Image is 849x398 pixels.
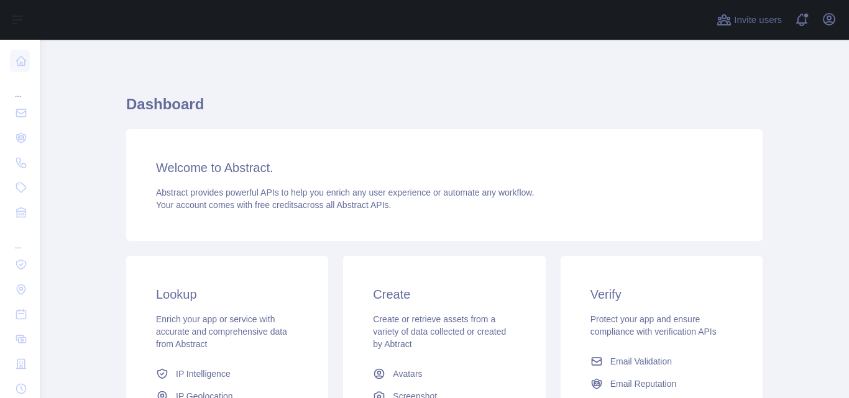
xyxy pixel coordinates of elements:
[156,159,733,176] h3: Welcome to Abstract.
[10,226,30,251] div: ...
[156,314,287,349] span: Enrich your app or service with accurate and comprehensive data from Abstract
[734,13,782,27] span: Invite users
[255,200,298,210] span: free credits
[373,286,515,303] h3: Create
[585,350,738,373] a: Email Validation
[156,200,391,210] span: Your account comes with across all Abstract APIs.
[373,314,506,349] span: Create or retrieve assets from a variety of data collected or created by Abtract
[610,378,677,390] span: Email Reputation
[393,368,422,380] span: Avatars
[156,188,535,197] span: Abstract provides powerful APIs to help you enrich any user experience or automate any workflow.
[368,363,520,385] a: Avatars
[156,286,298,303] h3: Lookup
[714,10,784,30] button: Invite users
[590,314,717,337] span: Protect your app and ensure compliance with verification APIs
[590,286,733,303] h3: Verify
[610,355,672,368] span: Email Validation
[151,363,303,385] a: IP Intelligence
[10,75,30,99] div: ...
[585,373,738,395] a: Email Reputation
[176,368,231,380] span: IP Intelligence
[126,94,763,124] h1: Dashboard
